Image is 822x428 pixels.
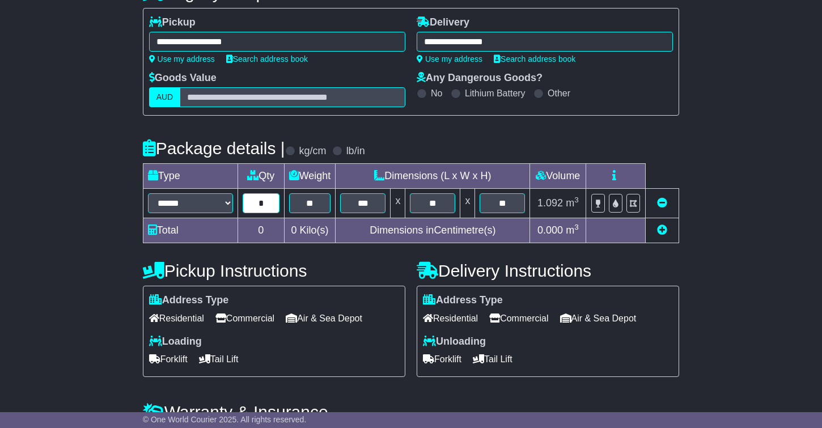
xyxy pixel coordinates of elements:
td: 0 [238,218,284,243]
td: x [460,189,475,218]
td: Total [143,218,238,243]
td: Qty [238,164,284,189]
label: No [431,88,442,99]
span: 1.092 [537,197,563,209]
label: Delivery [417,16,469,29]
label: AUD [149,87,181,107]
label: lb/in [346,145,365,158]
a: Use my address [417,54,482,63]
td: Type [143,164,238,189]
span: 0 [291,224,297,236]
h4: Pickup Instructions [143,261,405,280]
label: Unloading [423,336,486,348]
span: Air & Sea Depot [560,310,637,327]
span: Commercial [215,310,274,327]
label: Address Type [149,294,229,307]
td: x [391,189,405,218]
h4: Package details | [143,139,285,158]
span: Tail Lift [473,350,512,368]
a: Search address book [494,54,575,63]
span: Forklift [423,350,461,368]
td: Weight [284,164,336,189]
label: Goods Value [149,72,217,84]
span: m [566,224,579,236]
a: Search address book [226,54,308,63]
span: Residential [423,310,478,327]
span: © One World Courier 2025. All rights reserved. [143,415,307,424]
a: Add new item [657,224,667,236]
td: Kilo(s) [284,218,336,243]
td: Dimensions in Centimetre(s) [336,218,530,243]
label: Lithium Battery [465,88,526,99]
span: Tail Lift [199,350,239,368]
span: Residential [149,310,204,327]
span: m [566,197,579,209]
sup: 3 [574,196,579,204]
td: Volume [530,164,586,189]
td: Dimensions (L x W x H) [336,164,530,189]
h4: Warranty & Insurance [143,402,680,421]
span: Air & Sea Depot [286,310,362,327]
span: 0.000 [537,224,563,236]
a: Use my address [149,54,215,63]
label: Address Type [423,294,503,307]
label: Other [548,88,570,99]
label: Pickup [149,16,196,29]
span: Forklift [149,350,188,368]
label: kg/cm [299,145,327,158]
sup: 3 [574,223,579,231]
label: Any Dangerous Goods? [417,72,543,84]
h4: Delivery Instructions [417,261,679,280]
span: Commercial [489,310,548,327]
label: Loading [149,336,202,348]
a: Remove this item [657,197,667,209]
